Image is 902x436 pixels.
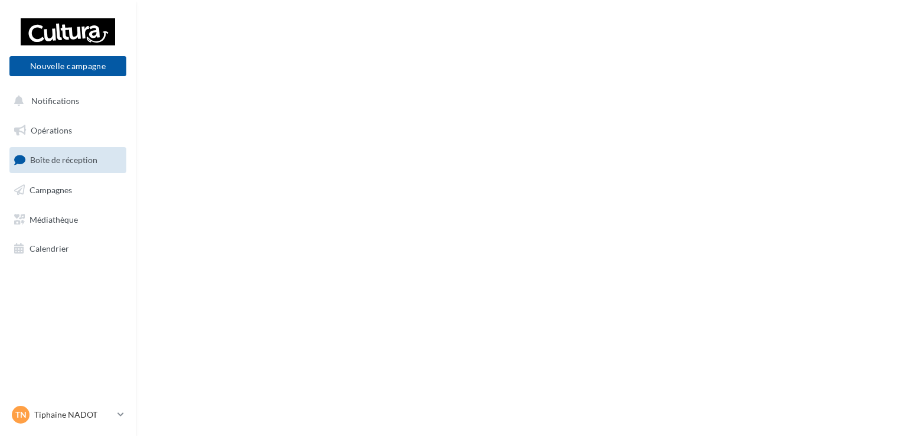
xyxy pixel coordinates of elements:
a: TN Tiphaine NADOT [9,404,126,426]
a: Boîte de réception [7,147,129,173]
span: Opérations [31,125,72,135]
button: Notifications [7,89,124,113]
span: Médiathèque [30,214,78,224]
a: Calendrier [7,236,129,261]
a: Opérations [7,118,129,143]
a: Médiathèque [7,207,129,232]
span: TN [15,409,27,421]
span: Notifications [31,96,79,106]
button: Nouvelle campagne [9,56,126,76]
p: Tiphaine NADOT [34,409,113,421]
span: Campagnes [30,185,72,195]
span: Boîte de réception [30,155,97,165]
a: Campagnes [7,178,129,203]
span: Calendrier [30,243,69,253]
